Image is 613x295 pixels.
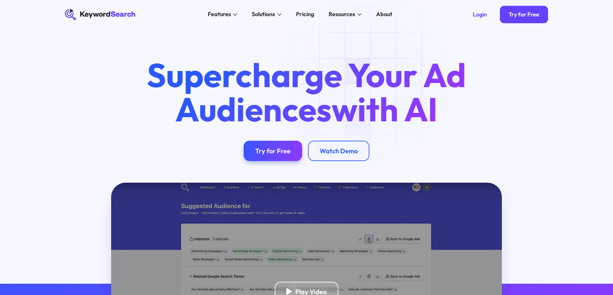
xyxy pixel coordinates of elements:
[252,10,275,19] div: Solutions
[464,6,496,23] a: Login
[329,10,355,19] div: Resources
[320,147,358,155] div: Watch Demo
[500,6,548,23] a: Try for Free
[255,147,291,155] div: Try for Free
[292,9,319,20] a: Pricing
[372,9,396,20] a: About
[473,11,487,18] div: Login
[509,11,539,18] div: Try for Free
[244,141,302,161] a: Try for Free
[376,10,392,19] div: About
[332,88,438,130] span: with AI
[133,58,480,126] h1: Supercharge Your Ad Audiences
[208,10,231,19] div: Features
[296,10,314,19] div: Pricing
